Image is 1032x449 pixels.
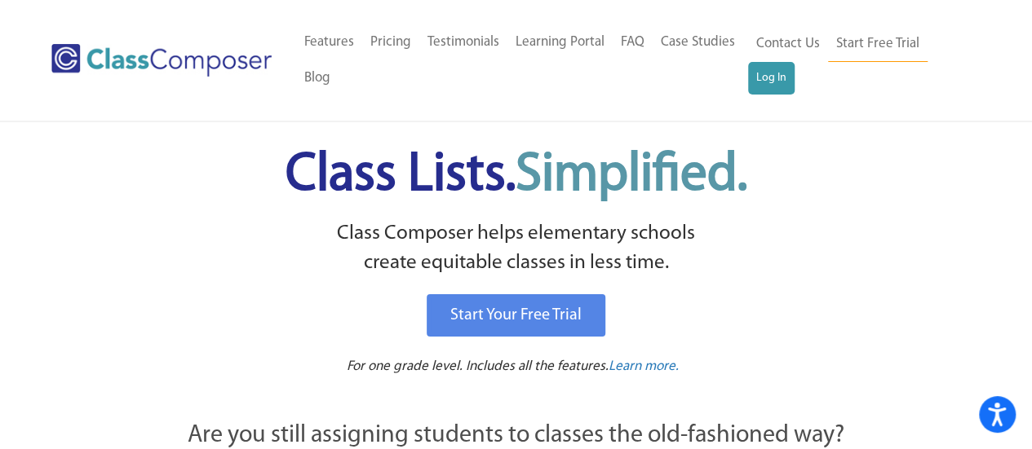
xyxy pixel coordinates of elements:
p: Class Composer helps elementary schools create equitable classes in less time. [98,219,935,279]
a: Blog [296,60,339,96]
a: Learning Portal [507,24,613,60]
img: Class Composer [51,44,272,77]
span: For one grade level. Includes all the features. [347,359,609,373]
nav: Header Menu [748,26,968,95]
a: Testimonials [419,24,507,60]
span: Start Your Free Trial [450,307,582,324]
span: Learn more. [609,359,679,373]
a: Learn more. [609,357,679,377]
a: Contact Us [748,26,828,62]
a: Start Your Free Trial [427,294,605,337]
a: Case Studies [653,24,743,60]
a: Features [296,24,362,60]
a: Log In [748,62,795,95]
a: Pricing [362,24,419,60]
a: Start Free Trial [828,26,928,63]
nav: Header Menu [296,24,748,96]
span: Simplified. [516,149,747,202]
span: Class Lists. [286,149,747,202]
a: FAQ [613,24,653,60]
